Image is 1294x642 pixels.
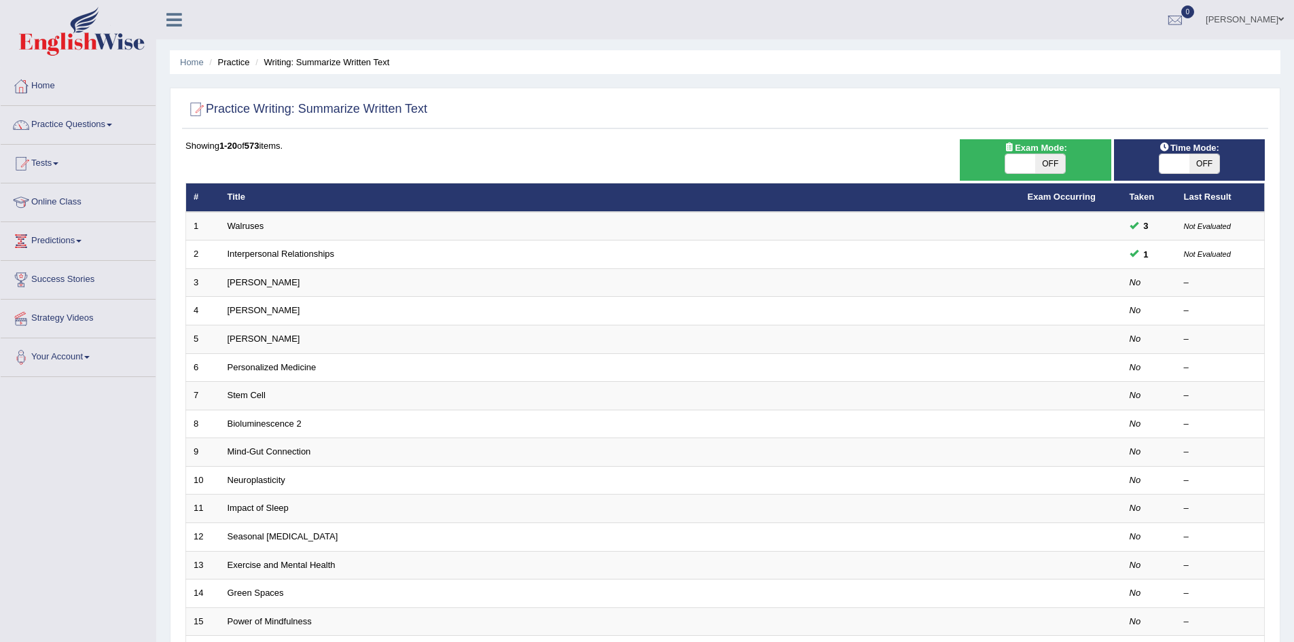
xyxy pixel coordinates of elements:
em: No [1130,362,1141,372]
div: – [1184,389,1257,402]
a: Tests [1,145,156,179]
em: No [1130,446,1141,457]
a: Seasonal [MEDICAL_DATA] [228,531,338,541]
span: You can still take this question [1138,219,1154,233]
a: Interpersonal Relationships [228,249,335,259]
em: No [1130,390,1141,400]
a: [PERSON_NAME] [228,277,300,287]
span: Exam Mode: [999,141,1072,155]
a: Success Stories [1,261,156,295]
td: 12 [186,522,220,551]
th: # [186,183,220,212]
b: 573 [245,141,259,151]
div: – [1184,559,1257,572]
div: – [1184,361,1257,374]
div: – [1184,587,1257,600]
small: Not Evaluated [1184,250,1231,258]
em: No [1130,418,1141,429]
a: Predictions [1,222,156,256]
a: Walruses [228,221,264,231]
em: No [1130,503,1141,513]
a: Home [180,57,204,67]
td: 6 [186,353,220,382]
div: – [1184,333,1257,346]
div: – [1184,474,1257,487]
li: Writing: Summarize Written Text [252,56,389,69]
span: Time Mode: [1154,141,1225,155]
li: Practice [206,56,249,69]
span: OFF [1189,154,1219,173]
div: – [1184,446,1257,459]
td: 3 [186,268,220,297]
div: – [1184,502,1257,515]
div: Showing of items. [185,139,1265,152]
div: – [1184,277,1257,289]
em: No [1130,277,1141,287]
b: 1-20 [219,141,237,151]
a: Green Spaces [228,588,284,598]
a: Personalized Medicine [228,362,317,372]
td: 15 [186,607,220,636]
td: 13 [186,551,220,579]
span: You can still take this question [1138,247,1154,262]
a: [PERSON_NAME] [228,305,300,315]
td: 4 [186,297,220,325]
em: No [1130,475,1141,485]
a: Power of Mindfulness [228,616,312,626]
td: 11 [186,495,220,523]
a: Online Class [1,183,156,217]
td: 7 [186,382,220,410]
small: Not Evaluated [1184,222,1231,230]
th: Last Result [1176,183,1265,212]
em: No [1130,334,1141,344]
td: 8 [186,410,220,438]
em: No [1130,305,1141,315]
a: Exercise and Mental Health [228,560,336,570]
td: 9 [186,438,220,467]
a: Home [1,67,156,101]
div: – [1184,304,1257,317]
em: No [1130,616,1141,626]
a: Exam Occurring [1028,192,1096,202]
span: OFF [1035,154,1065,173]
td: 2 [186,240,220,269]
div: – [1184,418,1257,431]
em: No [1130,531,1141,541]
a: Strategy Videos [1,300,156,334]
em: No [1130,588,1141,598]
a: Bioluminescence 2 [228,418,302,429]
td: 1 [186,212,220,240]
td: 5 [186,325,220,354]
a: Mind-Gut Connection [228,446,311,457]
a: Impact of Sleep [228,503,289,513]
td: 14 [186,579,220,608]
div: Show exams occurring in exams [960,139,1111,181]
a: Practice Questions [1,106,156,140]
a: Stem Cell [228,390,266,400]
h2: Practice Writing: Summarize Written Text [185,99,427,120]
th: Title [220,183,1020,212]
span: 0 [1181,5,1195,18]
th: Taken [1122,183,1176,212]
div: – [1184,531,1257,543]
div: – [1184,616,1257,628]
td: 10 [186,466,220,495]
a: [PERSON_NAME] [228,334,300,344]
a: Your Account [1,338,156,372]
a: Neuroplasticity [228,475,285,485]
em: No [1130,560,1141,570]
